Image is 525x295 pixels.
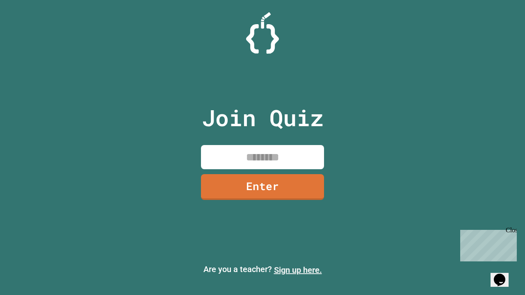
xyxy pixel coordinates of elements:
a: Enter [201,174,324,200]
img: Logo.svg [246,12,279,54]
a: Sign up here. [274,265,322,275]
div: Chat with us now!Close [3,3,57,52]
p: Join Quiz [202,101,324,135]
p: Are you a teacher? [7,263,518,276]
iframe: chat widget [491,262,517,287]
iframe: chat widget [457,227,517,261]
